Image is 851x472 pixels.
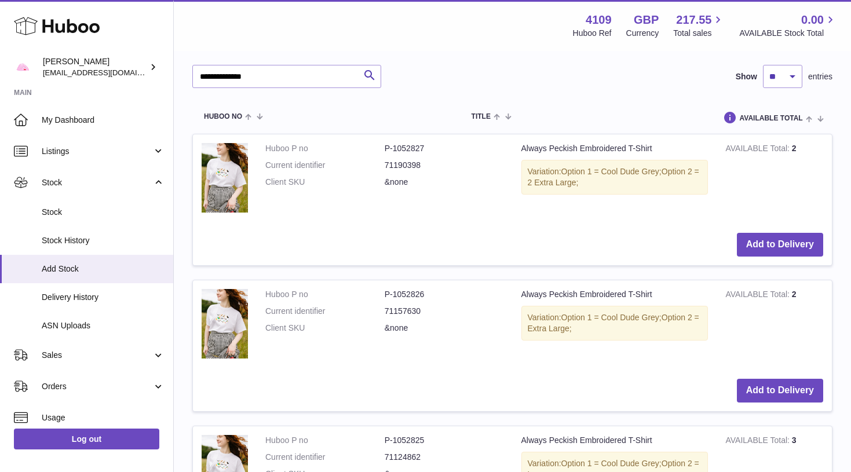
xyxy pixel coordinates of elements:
[717,280,832,370] td: 2
[265,435,385,446] dt: Huboo P no
[385,435,504,446] dd: P-1052825
[385,177,504,188] dd: &none
[561,313,662,322] span: Option 1 = Cool Dude Grey;
[385,143,504,154] dd: P-1052827
[42,235,165,246] span: Stock History
[204,113,242,120] span: Huboo no
[42,146,152,157] span: Listings
[561,459,662,468] span: Option 1 = Cool Dude Grey;
[265,452,385,463] dt: Current identifier
[42,264,165,275] span: Add Stock
[808,71,832,82] span: entries
[42,177,152,188] span: Stock
[42,320,165,331] span: ASN Uploads
[42,292,165,303] span: Delivery History
[202,289,248,358] img: Always Peckish Embroidered T-Shirt
[561,167,662,176] span: Option 1 = Cool Dude Grey;
[42,412,165,423] span: Usage
[42,350,152,361] span: Sales
[265,306,385,317] dt: Current identifier
[739,28,837,39] span: AVAILABLE Stock Total
[725,144,791,156] strong: AVAILABLE Total
[521,306,708,341] div: Variation:
[265,289,385,300] dt: Huboo P no
[521,160,708,195] div: Variation:
[528,313,699,333] span: Option 2 = Extra Large;
[676,12,711,28] span: 217.55
[265,160,385,171] dt: Current identifier
[626,28,659,39] div: Currency
[385,289,504,300] dd: P-1052826
[385,323,504,334] dd: &none
[513,280,717,370] td: Always Peckish Embroidered T-Shirt
[43,56,147,78] div: [PERSON_NAME]
[385,306,504,317] dd: 71157630
[265,177,385,188] dt: Client SKU
[736,71,757,82] label: Show
[42,115,165,126] span: My Dashboard
[43,68,170,77] span: [EMAIL_ADDRESS][DOMAIN_NAME]
[42,207,165,218] span: Stock
[673,12,725,39] a: 217.55 Total sales
[14,58,31,76] img: hello@limpetstore.com
[740,115,803,122] span: AVAILABLE Total
[737,233,823,257] button: Add to Delivery
[586,12,612,28] strong: 4109
[739,12,837,39] a: 0.00 AVAILABLE Stock Total
[673,28,725,39] span: Total sales
[725,290,791,302] strong: AVAILABLE Total
[385,452,504,463] dd: 71124862
[265,323,385,334] dt: Client SKU
[634,12,659,28] strong: GBP
[801,12,824,28] span: 0.00
[737,379,823,403] button: Add to Delivery
[202,143,248,213] img: Always Peckish Embroidered T-Shirt
[725,436,791,448] strong: AVAILABLE Total
[472,113,491,120] span: Title
[42,381,152,392] span: Orders
[573,28,612,39] div: Huboo Ref
[265,143,385,154] dt: Huboo P no
[513,134,717,224] td: Always Peckish Embroidered T-Shirt
[14,429,159,449] a: Log out
[717,134,832,224] td: 2
[385,160,504,171] dd: 71190398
